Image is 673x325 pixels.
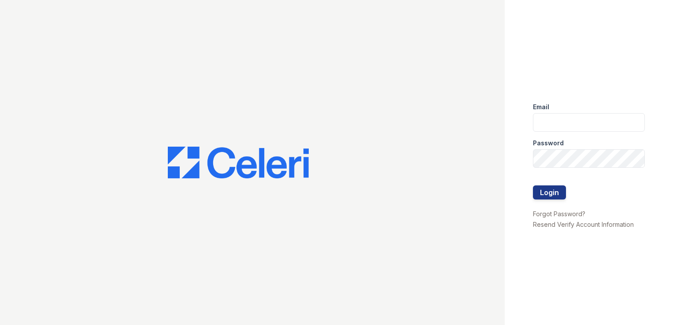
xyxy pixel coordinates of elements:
label: Password [533,139,564,148]
img: CE_Logo_Blue-a8612792a0a2168367f1c8372b55b34899dd931a85d93a1a3d3e32e68fde9ad4.png [168,147,309,178]
a: Resend Verify Account Information [533,221,634,228]
a: Forgot Password? [533,210,585,218]
button: Login [533,185,566,199]
label: Email [533,103,549,111]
